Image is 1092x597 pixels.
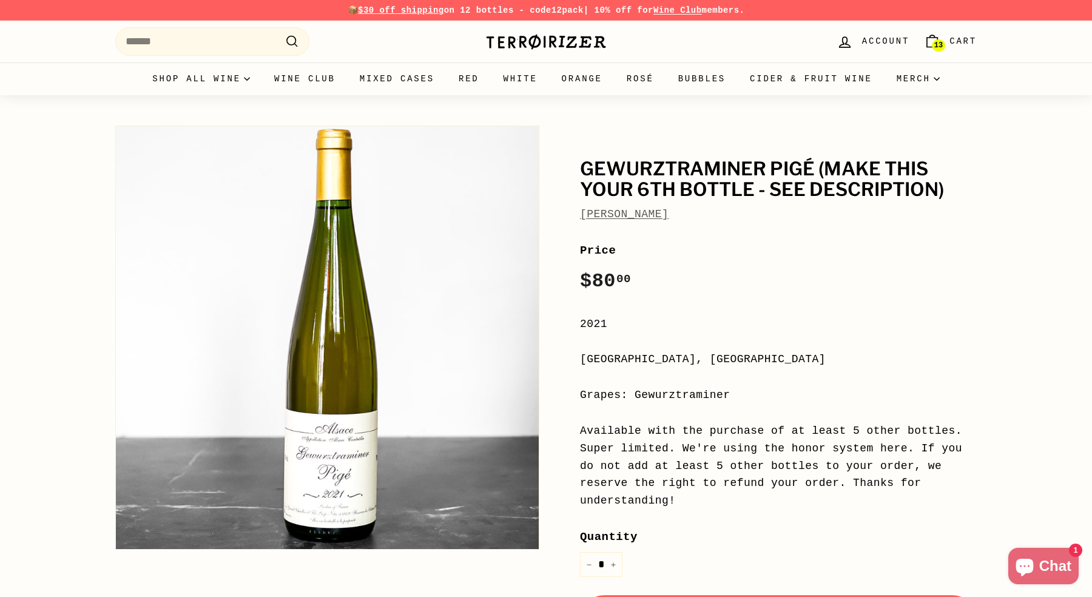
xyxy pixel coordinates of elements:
[653,5,702,15] a: Wine Club
[348,62,447,95] a: Mixed Cases
[580,351,977,368] div: [GEOGRAPHIC_DATA], [GEOGRAPHIC_DATA]
[862,35,909,48] span: Account
[616,272,631,286] sup: 00
[580,386,977,404] div: Grapes: Gewurztraminer
[1005,548,1082,587] inbox-online-store-chat: Shopify online store chat
[580,241,977,260] label: Price
[604,552,622,577] button: Increase item quantity by one
[580,528,977,546] label: Quantity
[491,62,550,95] a: White
[551,5,584,15] strong: 12pack
[140,62,262,95] summary: Shop all wine
[358,5,444,15] span: $30 off shipping
[262,62,348,95] a: Wine Club
[917,24,984,59] a: Cart
[580,552,622,577] input: quantity
[949,35,977,48] span: Cart
[934,41,943,50] span: 13
[447,62,491,95] a: Red
[829,24,917,59] a: Account
[580,422,977,510] div: Available with the purchase of at least 5 other bottles. Super limited. We're using the honor sys...
[615,62,666,95] a: Rosé
[580,315,977,333] div: 2021
[580,552,598,577] button: Reduce item quantity by one
[115,4,977,17] p: 📦 on 12 bottles - code | 10% off for members.
[580,270,631,292] span: $80
[738,62,885,95] a: Cider & Fruit Wine
[666,62,738,95] a: Bubbles
[580,208,669,220] a: [PERSON_NAME]
[91,62,1001,95] div: Primary
[885,62,952,95] summary: Merch
[550,62,615,95] a: Orange
[580,159,977,200] h1: Gewurztraminer Pigé (make this your 6th bottle - SEE DESCRIPTION)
